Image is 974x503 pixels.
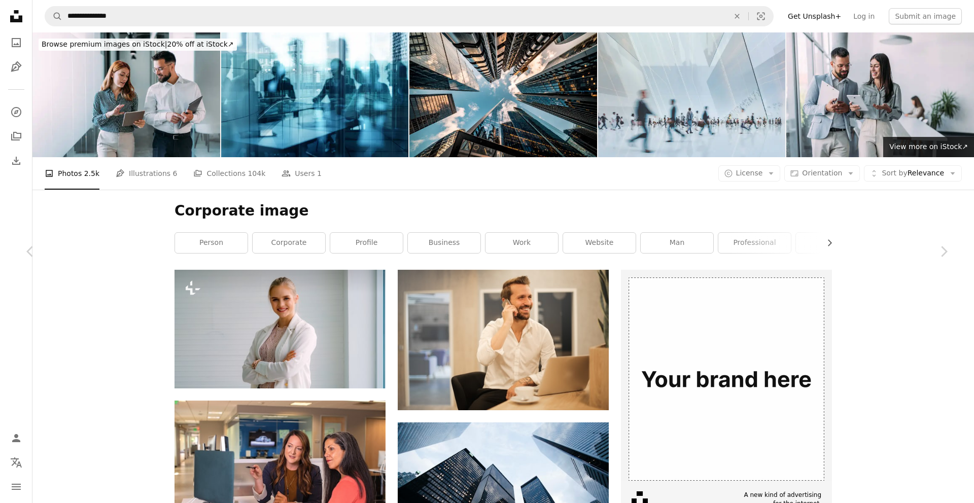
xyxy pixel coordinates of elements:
[882,168,944,178] span: Relevance
[883,137,974,157] a: View more on iStock↗
[45,7,62,26] button: Search Unsplash
[282,157,322,190] a: Users 1
[116,157,177,190] a: Illustrations 6
[32,32,220,157] img: Making decision on the move
[42,40,167,48] span: Browse premium images on iStock |
[726,7,748,26] button: Clear
[6,126,26,147] a: Collections
[175,466,386,475] a: two women sitting at a table looking at a computer screen
[847,8,881,24] a: Log in
[6,477,26,497] button: Menu
[175,325,386,334] a: Attractive young woman profile portrait in office . Confident business person wearing formal suit...
[6,102,26,122] a: Explore
[749,7,773,26] button: Visual search
[882,169,907,177] span: Sort by
[398,270,609,410] img: man using smartphone on chair
[45,6,774,26] form: Find visuals sitewide
[820,233,832,253] button: scroll list to the right
[6,452,26,473] button: Language
[6,428,26,448] a: Log in / Sign up
[398,335,609,344] a: man using smartphone on chair
[32,32,243,57] a: Browse premium images on iStock|20% off at iStock↗
[718,165,781,182] button: License
[889,142,968,151] span: View more on iStock ↗
[864,165,962,182] button: Sort byRelevance
[248,168,265,179] span: 104k
[409,32,597,157] img: Looking directly up at the skyline of the financial district in central London - stock image
[6,32,26,53] a: Photos
[736,169,763,177] span: License
[6,57,26,77] a: Illustrations
[563,233,636,253] a: website
[718,233,791,253] a: professional
[641,233,713,253] a: man
[889,8,962,24] button: Submit an image
[485,233,558,253] a: work
[408,233,480,253] a: business
[175,202,832,220] h1: Corporate image
[786,32,974,157] img: Making decision on the move.
[796,233,868,253] a: office
[621,270,832,481] img: file-1635990775102-c9800842e1cdimage
[253,233,325,253] a: corporate
[193,157,265,190] a: Collections 104k
[913,203,974,300] a: Next
[39,39,237,51] div: 20% off at iStock ↗
[175,233,248,253] a: person
[173,168,178,179] span: 6
[221,32,409,157] img: Reflection Of People On Glass Window
[330,233,403,253] a: profile
[598,32,786,157] img: Business people walking in futuristic VR office building
[782,8,847,24] a: Get Unsplash+
[317,168,322,179] span: 1
[802,169,842,177] span: Orientation
[6,151,26,171] a: Download History
[784,165,860,182] button: Orientation
[175,270,386,388] img: Attractive young woman profile portrait in office . Confident business person wearing formal suit...
[398,488,609,497] a: low angle photo of city high rise buildings during daytime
